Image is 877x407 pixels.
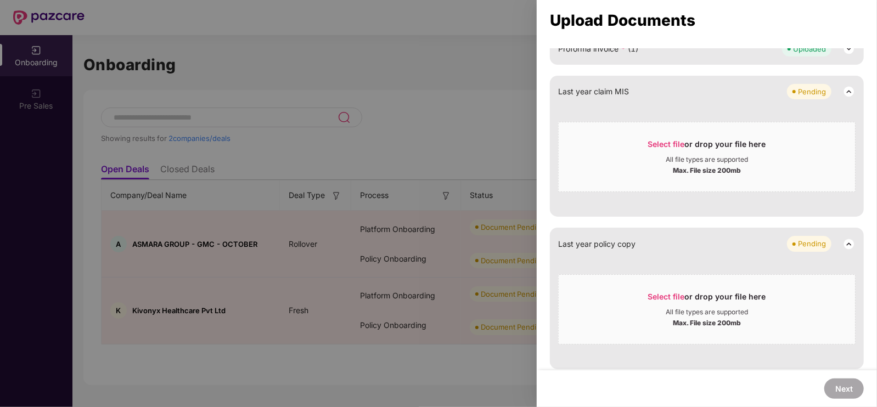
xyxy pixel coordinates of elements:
[558,43,638,55] span: Proforma invoice (1)
[793,43,826,54] div: Uploaded
[842,238,856,251] img: svg+xml;base64,PHN2ZyB3aWR0aD0iMjQiIGhlaWdodD0iMjQiIHZpZXdCb3g9IjAgMCAyNCAyNCIgZmlsbD0ibm9uZSIgeG...
[558,86,629,98] span: Last year claim MIS
[558,238,636,250] span: Last year policy copy
[648,139,685,149] span: Select file
[648,139,766,155] div: or drop your file here
[550,14,864,26] div: Upload Documents
[559,131,855,183] span: Select fileor drop your file hereAll file types are supportedMax. File size 200mb
[798,238,826,249] div: Pending
[559,283,855,336] span: Select fileor drop your file hereAll file types are supportedMax. File size 200mb
[673,316,741,327] div: Max. File size 200mb
[648,291,766,308] div: or drop your file here
[798,86,826,97] div: Pending
[673,164,741,175] div: Max. File size 200mb
[842,85,856,98] img: svg+xml;base64,PHN2ZyB3aWR0aD0iMjQiIGhlaWdodD0iMjQiIHZpZXdCb3g9IjAgMCAyNCAyNCIgZmlsbD0ibm9uZSIgeG...
[666,155,748,164] div: All file types are supported
[666,308,748,316] div: All file types are supported
[648,292,685,301] span: Select file
[824,378,864,399] button: Next
[842,42,856,55] img: svg+xml;base64,PHN2ZyB3aWR0aD0iMjQiIGhlaWdodD0iMjQiIHZpZXdCb3g9IjAgMCAyNCAyNCIgZmlsbD0ibm9uZSIgeG...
